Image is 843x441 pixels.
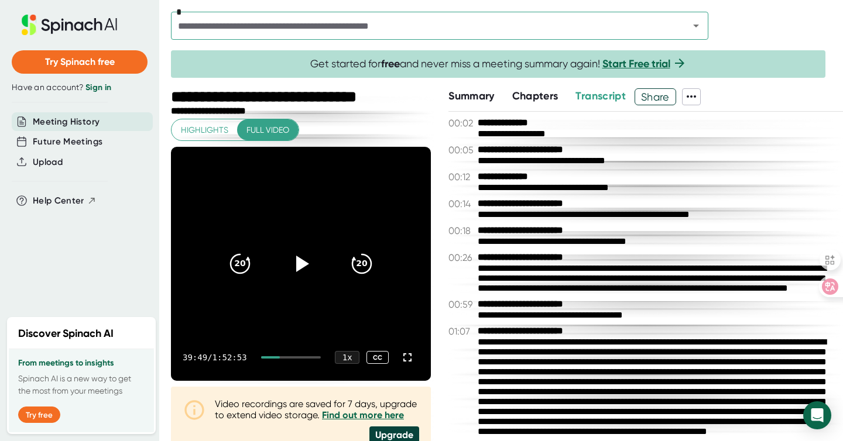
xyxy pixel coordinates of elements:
[448,326,475,337] span: 01:07
[448,88,494,104] button: Summary
[215,398,419,421] div: Video recordings are saved for 7 days, upgrade to extend video storage.
[33,194,97,208] button: Help Center
[448,299,475,310] span: 00:59
[18,326,114,342] h2: Discover Spinach AI
[335,351,359,364] div: 1 x
[803,401,831,429] div: Open Intercom Messenger
[448,171,475,182] span: 00:12
[575,89,626,102] span: Transcript
[183,353,247,362] div: 39:49 / 1:52:53
[310,57,687,71] span: Get started for and never miss a meeting summary again!
[635,87,676,107] span: Share
[181,123,228,137] span: Highlights
[33,135,102,149] button: Future Meetings
[602,57,670,70] a: Start Free trial
[512,89,558,102] span: Chapters
[12,50,148,74] button: Try Spinach free
[33,156,63,169] button: Upload
[448,198,475,209] span: 00:14
[237,119,299,141] button: Full video
[688,18,704,34] button: Open
[448,118,475,129] span: 00:02
[512,88,558,104] button: Chapters
[18,373,145,397] p: Spinach AI is a new way to get the most from your meetings
[172,119,238,141] button: Highlights
[45,56,115,67] span: Try Spinach free
[448,252,475,263] span: 00:26
[322,409,404,421] a: Find out more here
[635,88,676,105] button: Share
[33,194,84,208] span: Help Center
[381,57,400,70] b: free
[448,225,475,236] span: 00:18
[85,82,111,92] a: Sign in
[12,82,148,93] div: Have an account?
[18,359,145,368] h3: From meetings to insights
[575,88,626,104] button: Transcript
[448,89,494,102] span: Summary
[33,115,100,129] button: Meeting History
[246,123,289,137] span: Full video
[366,351,389,364] div: CC
[18,406,60,423] button: Try free
[448,144,475,156] span: 00:05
